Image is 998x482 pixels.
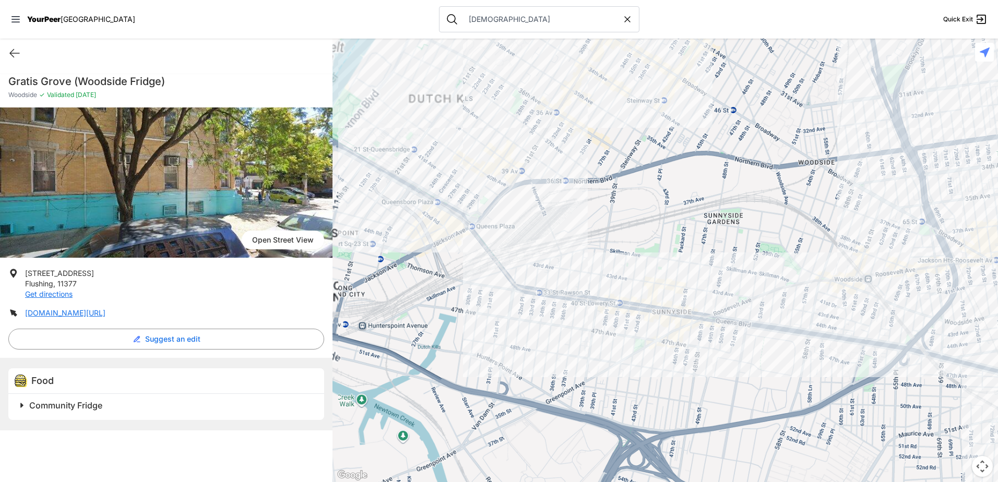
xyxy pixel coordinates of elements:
[61,15,135,23] span: [GEOGRAPHIC_DATA]
[335,468,370,482] img: Google
[335,468,370,482] a: Open this area in Google Maps (opens a new window)
[25,279,53,288] span: Flushing
[74,91,96,99] span: [DATE]
[27,16,135,22] a: YourPeer[GEOGRAPHIC_DATA]
[25,290,73,298] a: Get directions
[31,375,54,386] span: Food
[29,400,102,411] span: Community Fridge
[57,279,77,288] span: 11377
[47,91,74,99] span: Validated
[27,15,61,23] span: YourPeer
[8,74,324,89] h1: Gratis Grove (Woodside Fridge)
[25,308,105,317] a: [DOMAIN_NAME][URL]
[39,91,45,99] span: ✓
[972,456,993,477] button: Map camera controls
[242,231,324,249] a: Open Street View
[943,13,988,26] a: Quick Exit
[145,334,200,344] span: Suggest an edit
[462,14,622,25] input: Search
[25,269,94,278] span: [STREET_ADDRESS]
[53,279,55,288] span: ,
[8,329,324,350] button: Suggest an edit
[8,91,37,99] span: Woodside
[943,15,973,23] span: Quick Exit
